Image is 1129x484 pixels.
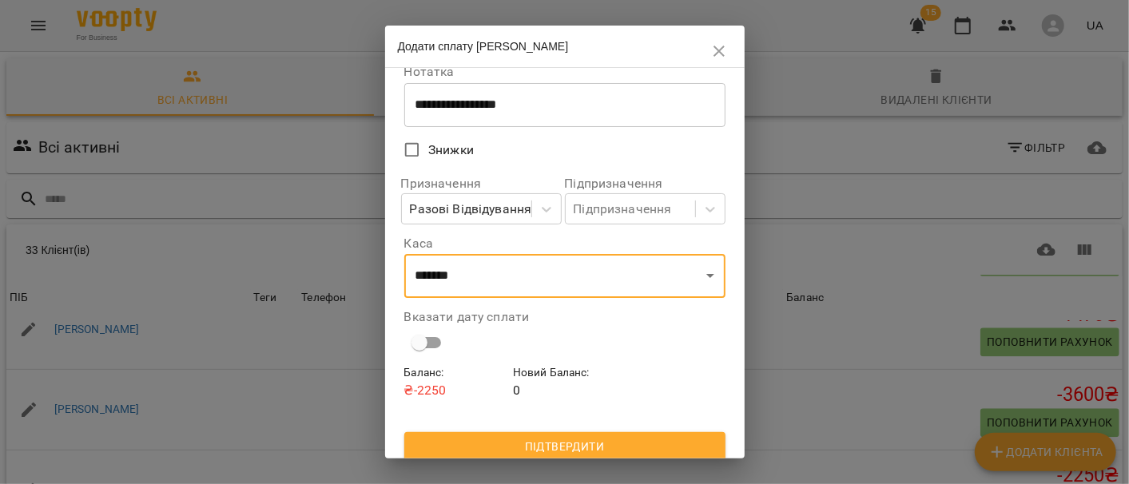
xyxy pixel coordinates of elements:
[565,177,726,190] label: Підпризначення
[428,141,474,160] span: Знижки
[398,40,569,53] span: Додати сплату [PERSON_NAME]
[404,65,726,78] label: Нотатка
[510,361,619,403] div: 0
[513,364,616,382] h6: Новий Баланс :
[404,364,507,382] h6: Баланс :
[417,437,713,456] span: Підтвердити
[401,177,562,190] label: Призначення
[404,432,726,461] button: Підтвердити
[404,381,507,400] p: ₴ -2250
[404,311,726,323] label: Вказати дату сплати
[410,200,532,219] div: Разові Відвідування
[404,237,726,250] label: Каса
[574,200,672,219] div: Підпризначення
